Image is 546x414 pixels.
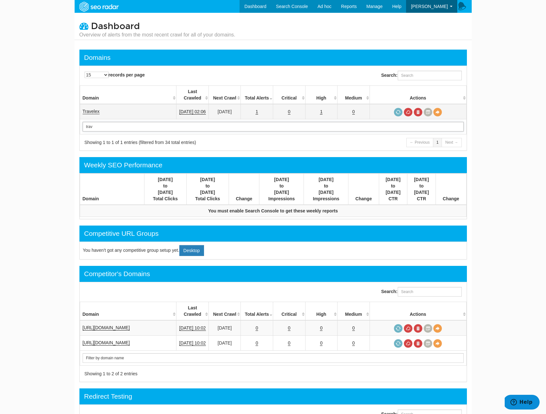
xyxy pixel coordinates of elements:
a: Request a crawl [394,324,403,333]
a: 1 [320,109,322,115]
a: Crawl History [424,324,432,333]
a: [DATE] 10:02 [179,325,206,331]
th: [DATE] to [DATE] Total Clicks [144,174,186,205]
th: Critical: activate to sort column descending [273,86,305,104]
small: Overview of alerts from the most recent crawl for all of your domains. [79,31,235,38]
a: Request a crawl [394,108,403,116]
th: Change [229,174,259,205]
th: [DATE] to [DATE] Total Clicks [186,174,229,205]
a: 0 [288,109,290,115]
a: 0 [352,325,355,331]
a: [DATE] 02:06 [179,109,206,115]
th: Change [436,174,466,205]
span: Reports [341,4,357,9]
i:  [79,21,88,30]
th: Actions: activate to sort column ascending [370,302,466,321]
a: 0 [352,109,355,115]
iframe: Opens a widget where you can find more information [505,395,540,411]
a: Delete most recent audit [414,339,422,348]
th: Medium: activate to sort column descending [338,302,370,321]
th: Change [348,174,379,205]
a: Cancel in-progress audit [404,108,412,116]
a: 1 [256,109,258,115]
a: [URL][DOMAIN_NAME] [83,340,130,346]
span: Dashboard [91,21,140,32]
th: Medium: activate to sort column descending [338,86,370,104]
a: Request a crawl [394,339,403,348]
td: [DATE] [208,320,241,336]
a: 0 [256,340,258,346]
a: View Domain Overview [433,324,442,333]
input: Search: [398,287,462,297]
a: 0 [320,325,322,331]
th: [DATE] to [DATE] Impressions [304,174,348,205]
div: Competitor's Domains [84,269,150,279]
div: You haven't got any competitive group setup yet. [79,242,467,259]
a: 0 [352,340,355,346]
div: Showing 1 to 1 of 1 entries (filtered from 34 total entries) [85,139,265,146]
strong: You must enable Search Console to get these weekly reports [208,208,338,213]
a: Cancel in-progress audit [404,324,412,333]
span: Help [392,4,402,9]
a: View Domain Overview [433,108,442,116]
a: 0 [320,340,322,346]
th: Next Crawl: activate to sort column descending [208,302,241,321]
a: 0 [256,325,258,331]
th: High: activate to sort column descending [305,86,338,104]
a: Next → [442,138,461,147]
a: Crawl History [424,108,432,116]
img: SEORadar [77,1,121,12]
span: Ad hoc [317,4,331,9]
th: Domain: activate to sort column ascending [80,302,176,321]
a: View Domain Overview [433,339,442,348]
div: Weekly SEO Performance [84,160,163,170]
div: Competitive URL Groups [84,229,159,238]
th: Total Alerts: activate to sort column ascending [241,86,273,104]
th: Actions: activate to sort column ascending [370,86,466,104]
th: [DATE] to [DATE] CTR [407,174,436,205]
th: [DATE] to [DATE] Impressions [259,174,304,205]
span: Manage [366,4,383,9]
a: 1 [433,138,442,147]
a: Desktop [179,245,204,256]
td: [DATE] [208,336,241,351]
th: Domain: activate to sort column ascending [80,86,176,104]
a: ← Previous [406,138,433,147]
th: Last Crawled: activate to sort column descending [176,86,209,104]
select: records per page [85,72,109,78]
td: [DATE] [208,104,241,119]
th: Total Alerts: activate to sort column ascending [241,302,273,321]
a: [URL][DOMAIN_NAME] [83,325,130,330]
a: Delete most recent audit [414,108,422,116]
a: Crawl History [424,339,432,348]
a: Travelex [83,109,100,114]
label: records per page [85,72,145,78]
div: Redirect Testing [84,392,132,401]
th: Domain [80,174,144,205]
input: Search [83,353,464,363]
th: Critical: activate to sort column descending [273,302,305,321]
th: High: activate to sort column descending [305,302,338,321]
span: [PERSON_NAME] [411,4,448,9]
input: Search [83,122,464,131]
a: Delete most recent audit [414,324,422,333]
label: Search: [381,71,461,80]
a: Cancel in-progress audit [404,339,412,348]
input: Search: [398,71,462,80]
div: Domains [84,53,111,62]
div: Showing 1 to 2 of 2 entries [85,370,265,377]
a: 0 [288,340,290,346]
a: 0 [288,325,290,331]
th: [DATE] to [DATE] CTR [379,174,407,205]
label: Search: [381,287,461,297]
th: Next Crawl: activate to sort column descending [208,86,241,104]
a: [DATE] 10:02 [179,340,206,346]
th: Last Crawled: activate to sort column descending [176,302,209,321]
